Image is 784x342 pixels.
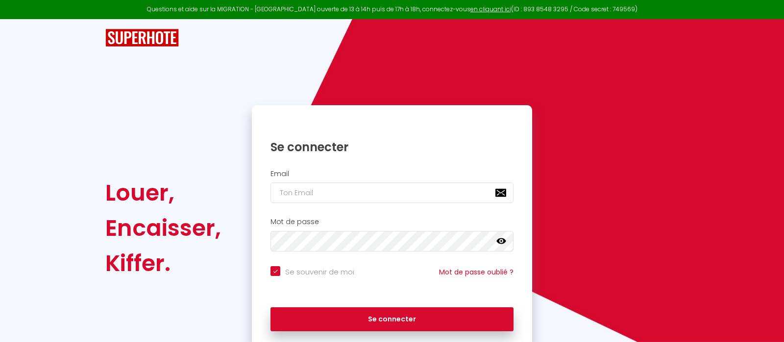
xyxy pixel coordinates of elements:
div: Louer, [105,175,221,210]
button: Se connecter [270,307,514,332]
a: en cliquant ici [470,5,511,13]
a: Mot de passe oublié ? [439,267,514,277]
input: Ton Email [270,182,514,203]
h2: Email [270,170,514,178]
h1: Se connecter [270,139,514,155]
h2: Mot de passe [270,218,514,226]
img: SuperHote logo [105,29,179,47]
div: Encaisser, [105,210,221,246]
div: Kiffer. [105,246,221,281]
